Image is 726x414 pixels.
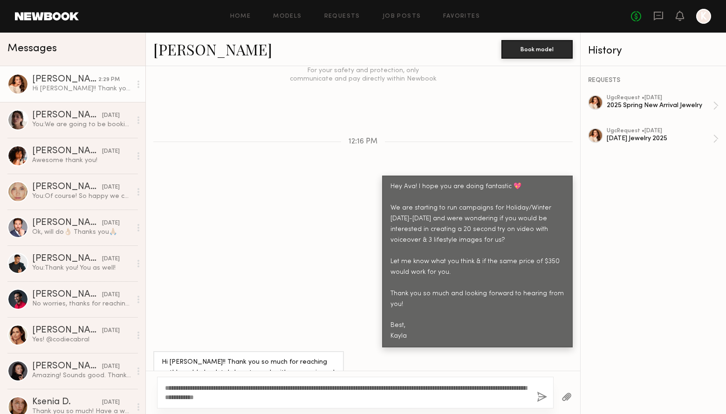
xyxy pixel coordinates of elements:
div: [PERSON_NAME] [32,147,102,156]
div: Yes! @codiecabral [32,335,131,344]
div: [PERSON_NAME] [32,254,102,264]
div: No worries, thanks for reaching out [PERSON_NAME] [32,299,131,308]
div: [DATE] [102,255,120,264]
div: [DATE] [102,111,120,120]
div: [DATE] [102,362,120,371]
div: ugc Request • [DATE] [607,95,713,101]
span: Messages [7,43,57,54]
div: Hey Ava! I hope you are doing fantastic 💖 We are starting to run campaigns for Holiday/Winter [DA... [390,182,564,342]
div: [PERSON_NAME] [32,362,102,371]
div: [PERSON_NAME] [32,75,98,84]
a: Book model [501,45,573,53]
div: [DATE] [102,147,120,156]
div: ugc Request • [DATE] [607,128,713,134]
div: [DATE] [102,291,120,299]
a: Favorites [443,14,480,20]
div: You: Of course! So happy we could get this project completed & will reach out again soon for some... [32,192,131,201]
div: [PERSON_NAME] [32,326,102,335]
a: K [696,9,711,24]
a: ugcRequest •[DATE][DATE] Jewelry 2025 [607,128,719,149]
div: [DATE] [102,219,120,228]
div: You: We are going to be booking for our holiday collection soon so I will def be in touch! [32,120,131,129]
div: [PERSON_NAME] [32,290,102,299]
div: Amazing! Sounds good. Thank you [32,371,131,380]
div: 2025 Spring New Arrival Jewelry [607,101,713,110]
div: [DATE] [102,183,120,192]
div: Hi [PERSON_NAME]!! Thank you so much for reaching out! I would absolutely love to work with you a... [32,84,131,93]
div: 2:29 PM [98,75,120,84]
a: ugcRequest •[DATE]2025 Spring New Arrival Jewelry [607,95,719,116]
div: For your safety and protection, only communicate and pay directly within Newbook [288,67,438,83]
div: History [588,46,719,56]
div: You: Thank you! You as well! [32,264,131,272]
div: REQUESTS [588,77,719,84]
div: [PERSON_NAME] [32,183,102,192]
div: [PERSON_NAME] [32,218,102,228]
button: Book model [501,40,573,59]
div: [PERSON_NAME] [32,111,102,120]
div: Ksenia D. [32,398,102,407]
a: Requests [324,14,360,20]
a: [PERSON_NAME] [153,39,272,59]
a: Job Posts [383,14,421,20]
div: [DATE] [102,398,120,407]
div: [DATE] [102,326,120,335]
a: Models [273,14,301,20]
div: Awesome thank you! [32,156,131,165]
span: 12:16 PM [349,138,377,146]
div: Hi [PERSON_NAME]!! Thank you so much for reaching out! I would absolutely love to work with you a... [162,357,336,389]
div: [DATE] Jewelry 2025 [607,134,713,143]
div: Ok, will do👌🏼 Thanks you🙏🏼 [32,228,131,237]
a: Home [230,14,251,20]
